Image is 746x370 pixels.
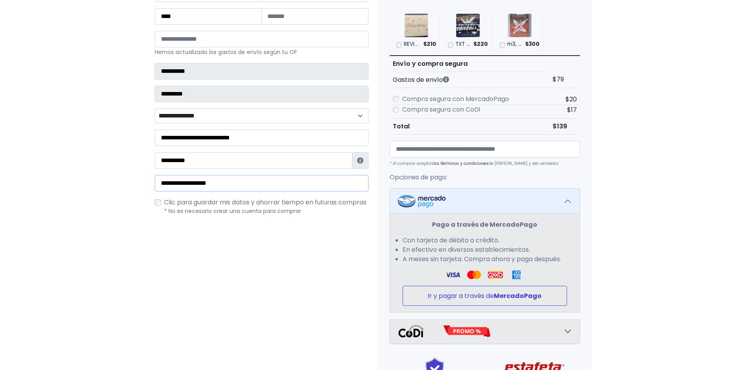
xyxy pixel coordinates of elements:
[390,161,580,166] p: * Al comprar aceptas de [PERSON_NAME] y del vendedor
[434,161,488,166] a: los términos y condiciones
[567,105,577,114] span: $17
[405,14,428,37] img: REVISTA SOLOBINO
[403,286,567,306] button: Ir y pagar a través deMercadoPago
[390,173,580,182] p: Opciones de pago:
[390,118,550,134] th: Total
[455,40,471,48] p: TXT weverse ver FREEFALL
[473,40,488,48] span: $220
[507,40,522,48] p: m3, light ver. sellado
[398,325,424,338] img: Codi Logo
[357,157,363,164] i: Estafeta lo usará para ponerse en contacto en caso de tener algún problema con el envío
[402,94,509,104] label: Compra segura con MercadoPago
[164,207,368,215] p: * No es necesario crear una cuenta para comprar
[525,40,540,48] span: $300
[549,118,580,134] td: $139
[402,105,480,114] label: Compra segura con CoDi
[443,76,449,83] i: Los gastos de envío dependen de códigos postales. ¡Te puedes llevar más productos en un solo envío !
[164,198,367,207] span: Clic para guardar mis datos y ahorrar tiempo en futuras compras
[509,270,524,280] img: Amex Logo
[445,270,460,280] img: Visa Logo
[508,14,531,37] img: m3, light ver. sellado
[494,291,542,300] strong: MercadoPago
[404,40,421,48] p: REVISTA SOLOBINO
[456,14,480,37] img: TXT weverse ver FREEFALL
[403,254,567,264] li: A meses sin tarjeta. Compra ahora y paga después.
[403,236,567,245] li: Con tarjeta de débito o crédito.
[549,72,580,88] td: $79
[488,270,503,280] img: Oxxo Logo
[466,270,481,280] img: Visa Logo
[443,325,491,338] img: Promo
[398,195,446,208] img: Mercadopago Logo
[390,72,550,88] th: Gastos de envío
[155,48,297,56] small: Hemos actualizado los gastos de envío según tu CP
[423,40,436,48] span: $210
[565,95,577,104] span: $20
[390,56,550,72] th: Envío y compra segura
[403,245,567,254] li: En efectivo en diversos establecimientos.
[432,220,537,229] strong: Pago a través de MercadoPago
